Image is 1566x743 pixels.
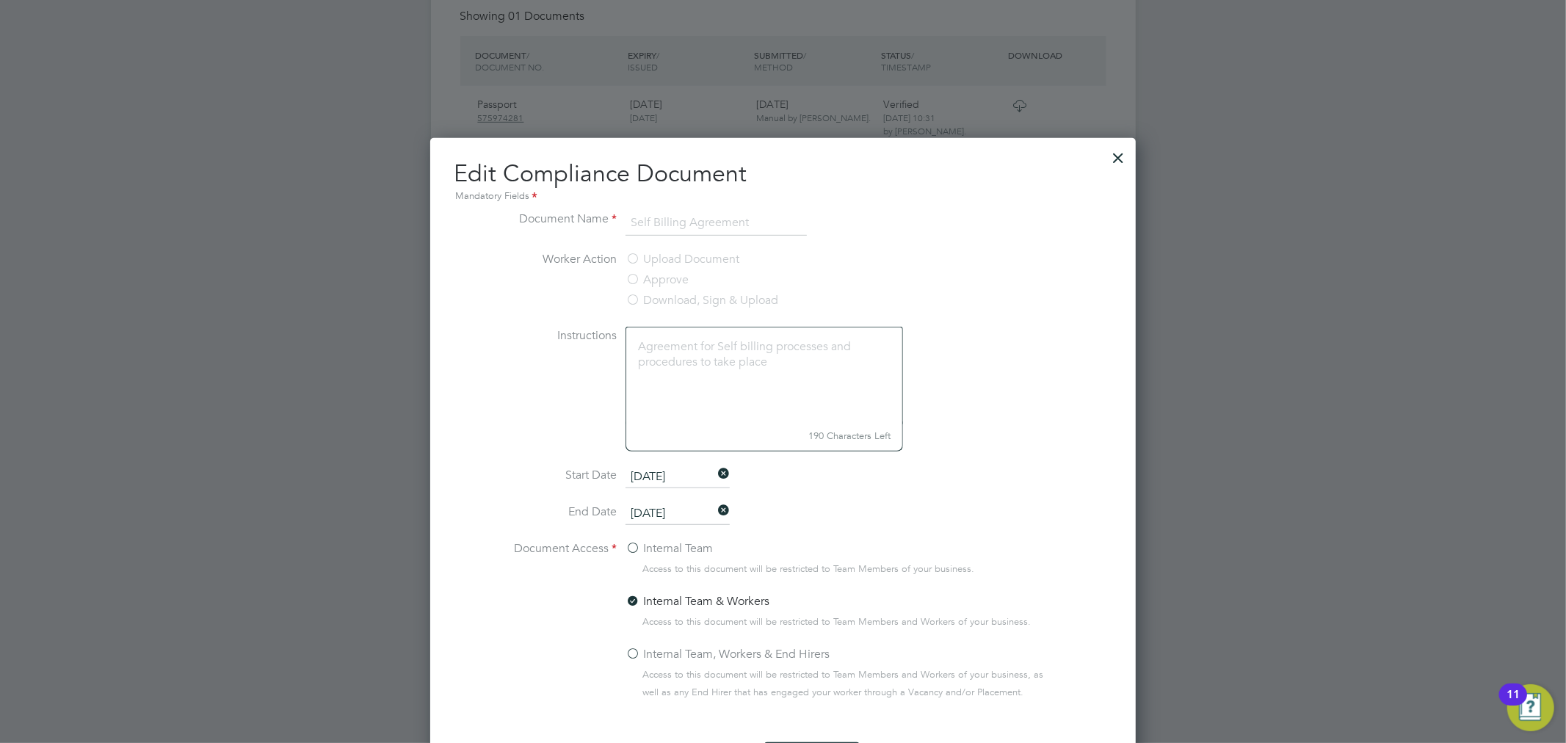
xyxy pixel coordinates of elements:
small: 190 Characters Left [626,421,903,452]
label: Download, Sign & Upload [626,291,778,309]
div: Mandatory Fields [454,189,1112,205]
span: Access to this document will be restricted to Team Members and Workers of your business. [642,613,1031,631]
label: Start Date [507,466,617,485]
button: Open Resource Center, 11 new notifications [1507,684,1554,731]
label: Approve [626,271,689,289]
label: Document Access [507,540,617,713]
label: Upload Document [626,250,739,268]
label: Internal Team [626,540,713,557]
div: 11 [1507,695,1520,714]
label: End Date [507,503,617,522]
span: Access to this document will be restricted to Team Members and Workers of your business, as well ... [642,666,1059,701]
input: Select one [626,503,730,525]
input: Select one [626,466,730,488]
h2: Edit Compliance Document [454,159,1112,206]
label: Document Name [507,210,617,233]
label: Worker Action [507,250,617,309]
label: Internal Team, Workers & End Hirers [626,645,830,663]
label: Instructions [507,327,617,449]
label: Internal Team & Workers [626,592,769,610]
span: Access to this document will be restricted to Team Members of your business. [642,560,974,578]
